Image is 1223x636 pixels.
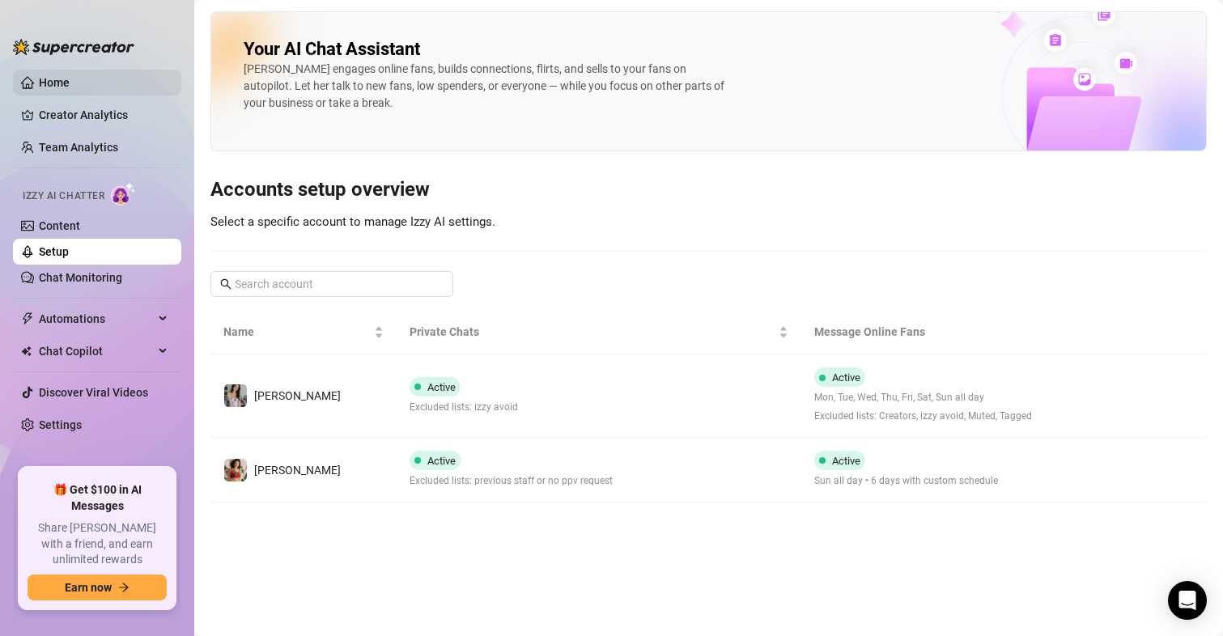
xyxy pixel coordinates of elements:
span: Sun all day • 6 days with custom schedule [814,473,998,489]
span: Izzy AI Chatter [23,189,104,204]
a: Chat Monitoring [39,271,122,284]
a: Settings [39,418,82,431]
span: Name [223,323,371,341]
span: 🎁 Get $100 in AI Messages [28,482,167,514]
img: Maki [224,384,247,407]
span: Active [427,381,456,393]
span: Active [832,455,860,467]
input: Search account [235,275,431,293]
a: Team Analytics [39,141,118,154]
a: Creator Analytics [39,102,168,128]
span: Mon, Tue, Wed, Thu, Fri, Sat, Sun all day [814,390,1032,405]
button: Earn nowarrow-right [28,575,167,600]
h2: Your AI Chat Assistant [244,38,420,61]
a: Content [39,219,80,232]
a: Home [39,76,70,89]
h3: Accounts setup overview [210,177,1207,203]
span: Automations [39,306,154,332]
span: Select a specific account to manage Izzy AI settings. [210,214,495,229]
span: Active [427,455,456,467]
a: Discover Viral Videos [39,386,148,399]
span: Private Chats [410,323,776,341]
span: [PERSON_NAME] [254,464,341,477]
div: [PERSON_NAME] engages online fans, builds connections, flirts, and sells to your fans on autopilo... [244,61,729,112]
div: Open Intercom Messenger [1168,581,1207,620]
span: Earn now [65,581,112,594]
th: Private Chats [397,310,802,354]
span: Active [832,371,860,384]
span: Excluded lists: previous staff or no ppv request [410,473,613,489]
th: Name [210,310,397,354]
span: [PERSON_NAME] [254,389,341,402]
span: Excluded lists: izzy avoid [410,400,518,415]
img: maki [224,459,247,481]
img: AI Chatter [111,182,136,206]
th: Message Online Fans [801,310,1072,354]
span: arrow-right [118,582,130,593]
span: Chat Copilot [39,338,154,364]
span: search [220,278,231,290]
span: thunderbolt [21,312,34,325]
span: Excluded lists: Creators, izzy avoid, Muted, Tagged [814,409,1032,424]
span: Share [PERSON_NAME] with a friend, and earn unlimited rewards [28,520,167,568]
img: Chat Copilot [21,346,32,357]
a: Setup [39,245,69,258]
img: logo-BBDzfeDw.svg [13,39,134,55]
